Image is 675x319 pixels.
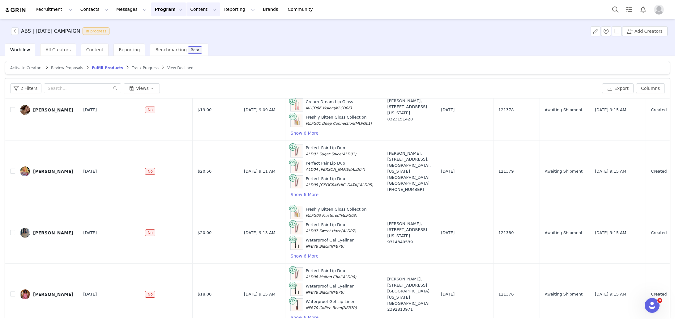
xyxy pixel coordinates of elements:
[498,230,514,236] span: 121380
[292,160,301,173] img: Product Image
[441,168,455,174] span: [DATE]
[33,230,73,235] div: [PERSON_NAME]
[155,47,186,52] span: Benchmarking
[244,107,276,113] span: [DATE] 9:09 AM
[292,145,301,157] img: Product Image
[145,291,155,298] span: No
[145,168,155,175] span: No
[167,66,194,70] span: View Declined
[33,107,73,112] div: [PERSON_NAME]
[124,83,160,93] button: Views
[498,168,514,174] span: 121379
[306,167,350,172] span: ALD04 [PERSON_NAME]
[83,291,97,297] span: [DATE]
[33,169,73,174] div: [PERSON_NAME]
[292,299,301,311] img: Product Image
[244,291,276,297] span: [DATE] 9:15 AM
[83,27,109,35] span: In progress
[113,2,151,16] button: Messages
[186,2,220,16] button: Content
[333,106,352,110] span: (MLCD06)
[306,275,341,279] span: ALD06 Malted Chai
[10,47,30,52] span: Workflow
[20,105,30,115] img: 157e43e1-9e61-4e0a-ad79-aecf03a14821.jpg
[339,213,357,218] span: (MLFG03)
[284,2,319,16] a: Community
[545,291,583,297] span: Awaiting Shipment
[145,229,155,236] span: No
[306,237,354,249] div: Waterproof Gel Eyeliner
[20,228,30,238] img: 6ccaddf1-310e-4b82-8ae2-d0f36db23a13.jpg
[51,66,83,70] span: Review Proposals
[306,145,357,157] div: Perfect Pair Lip Duo
[645,298,660,313] iframe: Intercom live chat
[292,176,301,188] img: Product Image
[198,291,212,297] span: $18.00
[259,2,284,16] a: Brands
[341,229,356,233] span: (ALD07)
[306,99,353,111] div: Cream Dream Lip Gloss
[306,121,354,126] span: MLFG01 Deep Connection
[329,244,344,249] span: (NFB78)
[306,213,339,218] span: MLFG03 Flustered
[387,98,431,122] div: [PERSON_NAME], [STREET_ADDRESS][US_STATE]
[119,47,140,52] span: Reporting
[244,230,276,236] span: [DATE] 9:13 AM
[609,2,622,16] button: Search
[654,5,664,15] img: placeholder-profile.jpg
[151,2,186,16] button: Program
[77,2,112,16] button: Contacts
[292,114,301,127] img: Product Image
[145,107,155,113] span: No
[306,229,341,233] span: ALD07 Sweet Haze
[306,176,373,188] div: Perfect Pair Lip Duo
[290,252,319,260] button: Show 6 More
[191,48,199,52] div: Beta
[306,222,356,234] div: Perfect Pair Lip Duo
[602,83,634,93] button: Export
[306,306,342,310] span: NFB70 Coffee Bean
[32,2,76,16] button: Recruitment
[358,183,373,187] span: (ALD05)
[306,268,356,280] div: Perfect Pair Lip Duo
[636,83,665,93] button: Columns
[306,152,341,156] span: ALD01 Sugar Spice
[198,107,212,113] span: $19.00
[636,2,650,16] button: Notifications
[292,99,301,111] img: Product Image
[5,7,27,13] a: grin logo
[292,268,301,280] img: Product Image
[290,191,319,198] button: Show 6 More
[292,206,301,219] img: Product Image
[20,228,73,238] a: [PERSON_NAME]
[387,276,431,312] div: [PERSON_NAME], [STREET_ADDRESS] [GEOGRAPHIC_DATA][US_STATE] [GEOGRAPHIC_DATA]
[20,105,73,115] a: [PERSON_NAME]
[545,230,583,236] span: Awaiting Shipment
[657,298,662,303] span: 4
[341,275,356,279] span: (ALD06)
[33,292,73,297] div: [PERSON_NAME]
[292,283,301,296] img: Product Image
[10,66,42,70] span: Activate Creators
[387,221,431,245] div: [PERSON_NAME], [STREET_ADDRESS][US_STATE]
[622,26,668,36] button: Add Creators
[329,290,344,295] span: (NFB78)
[306,206,367,218] div: Freshly Bitten Gloss Collection
[306,183,358,187] span: ALD05 [GEOGRAPHIC_DATA]
[132,66,158,70] span: Track Progress
[44,83,121,93] input: Search...
[306,106,334,110] span: MLCD06 Vision
[244,168,276,174] span: [DATE] 9:11 AM
[21,27,80,35] h3: ABS | [DATE] CAMPAIGN
[306,299,357,311] div: Waterproof Gel Lip Liner
[45,47,70,52] span: All Creators
[387,187,431,193] div: [PHONE_NUMBER]
[387,306,431,313] div: 2392813971
[387,150,431,193] div: [PERSON_NAME], [STREET_ADDRESS]. [GEOGRAPHIC_DATA], [US_STATE][GEOGRAPHIC_DATA] [GEOGRAPHIC_DATA]
[290,129,319,137] button: Show 6 More
[220,2,259,16] button: Reporting
[498,107,514,113] span: 121378
[306,283,354,295] div: Waterproof Gel Eyeliner
[341,152,357,156] span: (ALD01)
[198,168,212,174] span: $20.50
